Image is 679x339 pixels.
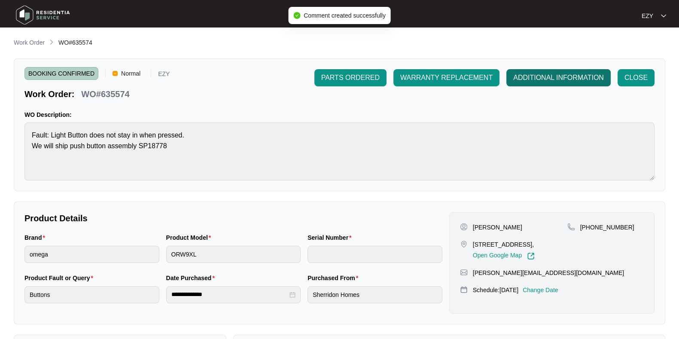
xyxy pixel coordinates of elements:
[81,88,129,100] p: WO#635574
[166,246,301,263] input: Product Model
[24,67,98,80] span: BOOKING CONFIRMED
[473,252,535,260] a: Open Google Map
[624,73,648,83] span: CLOSE
[308,286,442,303] input: Purchased From
[166,233,215,242] label: Product Model
[567,223,575,231] img: map-pin
[24,110,655,119] p: WO Description:
[24,286,159,303] input: Product Fault or Query
[14,38,45,47] p: Work Order
[513,73,604,83] span: ADDITIONAL INFORMATION
[118,67,144,80] span: Normal
[473,286,518,294] p: Schedule: [DATE]
[113,71,118,76] img: Vercel Logo
[314,69,387,86] button: PARTS ORDERED
[24,233,49,242] label: Brand
[460,223,468,231] img: user-pin
[460,240,468,248] img: map-pin
[12,38,46,48] a: Work Order
[460,286,468,293] img: map-pin
[308,246,442,263] input: Serial Number
[171,290,288,299] input: Date Purchased
[304,12,386,19] span: Comment created successfully
[580,223,634,232] p: [PHONE_NUMBER]
[473,269,624,277] p: [PERSON_NAME][EMAIL_ADDRESS][DOMAIN_NAME]
[473,223,522,232] p: [PERSON_NAME]
[308,233,355,242] label: Serial Number
[393,69,499,86] button: WARRANTY REPLACEMENT
[13,2,73,28] img: residentia service logo
[321,73,380,83] span: PARTS ORDERED
[24,246,159,263] input: Brand
[24,88,74,100] p: Work Order:
[24,212,442,224] p: Product Details
[661,14,666,18] img: dropdown arrow
[24,122,655,180] textarea: Fault: Light Button does not stay in when pressed. We will ship push button assembly SP18778
[48,39,55,46] img: chevron-right
[506,69,611,86] button: ADDITIONAL INFORMATION
[400,73,493,83] span: WARRANTY REPLACEMENT
[523,286,558,294] p: Change Date
[24,274,97,282] label: Product Fault or Query
[460,269,468,276] img: map-pin
[58,39,92,46] span: WO#635574
[473,240,535,249] p: [STREET_ADDRESS],
[308,274,362,282] label: Purchased From
[642,12,653,20] p: EZY
[158,71,170,80] p: EZY
[618,69,655,86] button: CLOSE
[293,12,300,19] span: check-circle
[527,252,535,260] img: Link-External
[166,274,218,282] label: Date Purchased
